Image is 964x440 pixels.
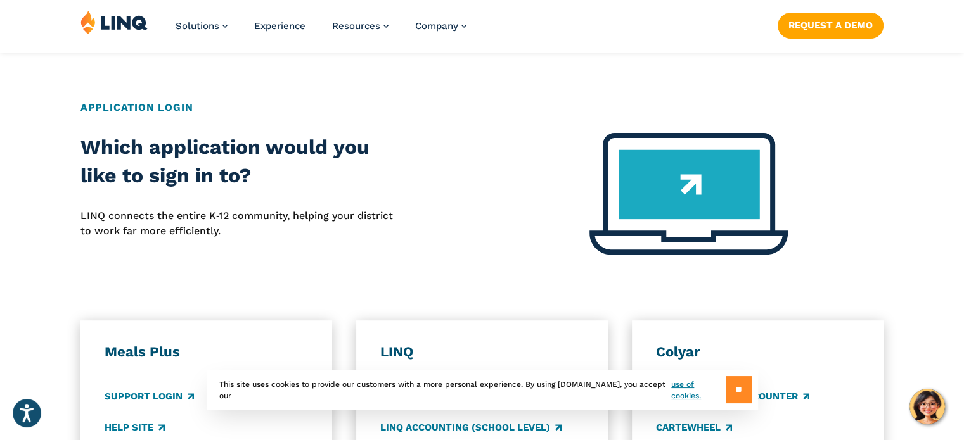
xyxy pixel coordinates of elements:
[176,10,466,52] nav: Primary Navigation
[254,20,305,32] a: Experience
[332,20,380,32] span: Resources
[176,20,219,32] span: Solutions
[80,100,884,115] h2: Application Login
[332,20,389,32] a: Resources
[380,343,584,361] h3: LINQ
[105,389,194,403] a: Support Login
[105,343,308,361] h3: Meals Plus
[80,208,401,239] p: LINQ connects the entire K‑12 community, helping your district to work far more efficiently.
[207,370,758,410] div: This site uses cookies to provide our customers with a more personal experience. By using [DOMAIN...
[656,343,859,361] h3: Colyar
[176,20,228,32] a: Solutions
[778,10,884,38] nav: Button Navigation
[80,133,401,191] h2: Which application would you like to sign in to?
[778,13,884,38] a: Request a Demo
[415,20,458,32] span: Company
[671,379,725,401] a: use of cookies.
[80,10,148,34] img: LINQ | K‑12 Software
[415,20,466,32] a: Company
[909,389,945,424] button: Hello, have a question? Let’s chat.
